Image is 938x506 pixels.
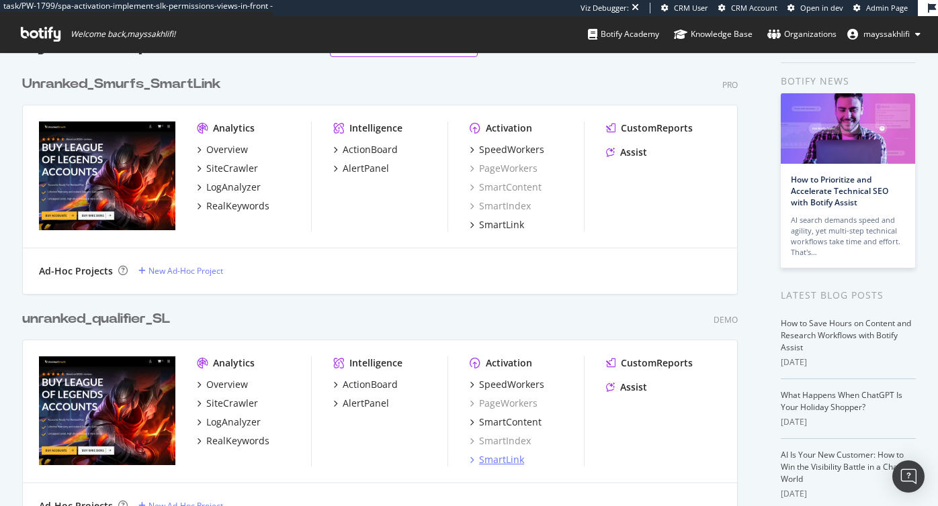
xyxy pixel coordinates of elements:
[787,3,843,13] a: Open in dev
[853,3,908,13] a: Admin Page
[767,16,837,52] a: Organizations
[674,16,753,52] a: Knowledge Base
[588,28,659,41] div: Botify Academy
[800,3,843,13] span: Open in dev
[892,460,925,493] div: Open Intercom Messenger
[661,3,708,13] a: CRM User
[718,3,777,13] a: CRM Account
[588,16,659,52] a: Botify Academy
[581,3,629,13] div: Viz Debugger:
[767,28,837,41] div: Organizations
[731,3,777,13] span: CRM Account
[866,3,908,13] span: Admin Page
[674,28,753,41] div: Knowledge Base
[674,3,708,13] span: CRM User
[837,23,931,45] button: mayssakhlifi
[863,28,910,40] span: mayssakhlifi
[71,29,175,40] span: Welcome back, mayssakhlifi !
